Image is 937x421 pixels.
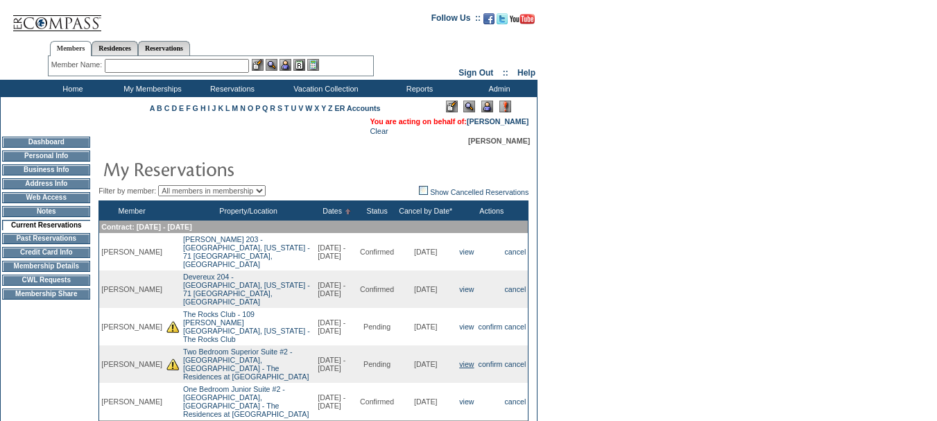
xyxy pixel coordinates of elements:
[183,385,309,418] a: One Bedroom Junior Suite #2 -[GEOGRAPHIC_DATA], [GEOGRAPHIC_DATA] - The Residences at [GEOGRAPHIC...
[314,104,319,112] a: X
[291,104,297,112] a: U
[358,383,396,420] td: Confirmed
[481,101,493,112] img: Impersonate
[50,41,92,56] a: Members
[510,17,535,26] a: Subscribe to our YouTube Channel
[305,104,312,112] a: W
[218,104,223,112] a: K
[503,68,508,78] span: ::
[99,233,164,270] td: [PERSON_NAME]
[280,59,291,71] img: Impersonate
[179,104,184,112] a: E
[370,117,528,126] span: You are acting on behalf of:
[2,164,90,175] td: Business Info
[111,80,191,97] td: My Memberships
[463,101,475,112] img: View Mode
[396,383,455,420] td: [DATE]
[2,192,90,203] td: Web Access
[166,358,179,370] img: There are insufficient days and/or tokens to cover this reservation
[2,137,90,148] td: Dashboard
[277,104,282,112] a: S
[459,397,474,406] a: view
[183,310,310,343] a: The Rocks Club - 109 [PERSON_NAME][GEOGRAPHIC_DATA], [US_STATE] - The Rocks Club
[12,3,102,32] img: Compass Home
[316,345,358,383] td: [DATE] - [DATE]
[270,104,275,112] a: R
[150,104,155,112] a: A
[505,323,526,331] a: cancel
[2,220,90,230] td: Current Reservations
[483,13,495,24] img: Become our fan on Facebook
[166,320,179,333] img: There are insufficient days and/or tokens to cover this reservation
[99,383,164,420] td: [PERSON_NAME]
[431,12,481,28] td: Follow Us ::
[459,360,474,368] a: view
[378,80,458,97] td: Reports
[358,345,396,383] td: Pending
[455,201,528,221] th: Actions
[419,186,428,195] img: chk_off.JPG
[2,151,90,162] td: Personal Info
[316,308,358,345] td: [DATE] - [DATE]
[240,104,246,112] a: N
[99,308,164,345] td: [PERSON_NAME]
[370,127,388,135] a: Clear
[499,101,511,112] img: Log Concern/Member Elevation
[396,308,455,345] td: [DATE]
[252,59,264,71] img: b_edit.gif
[2,261,90,272] td: Membership Details
[262,104,268,112] a: Q
[342,209,351,214] img: Ascending
[497,13,508,24] img: Follow us on Twitter
[479,360,503,368] a: confirm
[103,155,380,182] img: pgTtlMyReservations.gif
[99,345,164,383] td: [PERSON_NAME]
[307,59,319,71] img: b_calculator.gif
[2,289,90,300] td: Membership Share
[467,117,528,126] a: [PERSON_NAME]
[2,178,90,189] td: Address Info
[183,273,310,306] a: Devereux 204 -[GEOGRAPHIC_DATA], [US_STATE] - 71 [GEOGRAPHIC_DATA], [GEOGRAPHIC_DATA]
[459,323,474,331] a: view
[164,104,170,112] a: C
[419,188,528,196] a: Show Cancelled Reservations
[191,80,270,97] td: Reservations
[101,223,191,231] span: Contract: [DATE] - [DATE]
[505,248,526,256] a: cancel
[446,101,458,112] img: Edit Mode
[335,104,381,112] a: ER Accounts
[458,80,538,97] td: Admin
[396,345,455,383] td: [DATE]
[270,80,378,97] td: Vacation Collection
[505,397,526,406] a: cancel
[2,247,90,258] td: Credit Card Info
[157,104,162,112] a: B
[293,59,305,71] img: Reservations
[208,104,210,112] a: I
[200,104,206,112] a: H
[396,233,455,270] td: [DATE]
[183,347,309,381] a: Two Bedroom Superior Suite #2 -[GEOGRAPHIC_DATA], [GEOGRAPHIC_DATA] - The Residences at [GEOGRAPH...
[31,80,111,97] td: Home
[2,233,90,244] td: Past Reservations
[479,323,503,331] a: confirm
[510,14,535,24] img: Subscribe to our YouTube Channel
[92,41,138,55] a: Residences
[193,104,198,112] a: G
[316,383,358,420] td: [DATE] - [DATE]
[323,207,342,215] a: Dates
[505,360,526,368] a: cancel
[219,207,277,215] a: Property/Location
[284,104,289,112] a: T
[321,104,326,112] a: Y
[2,206,90,217] td: Notes
[171,104,177,112] a: D
[138,41,190,55] a: Reservations
[399,207,452,215] a: Cancel by Date*
[186,104,191,112] a: F
[248,104,253,112] a: O
[119,207,146,215] a: Member
[458,68,493,78] a: Sign Out
[316,233,358,270] td: [DATE] - [DATE]
[459,285,474,293] a: view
